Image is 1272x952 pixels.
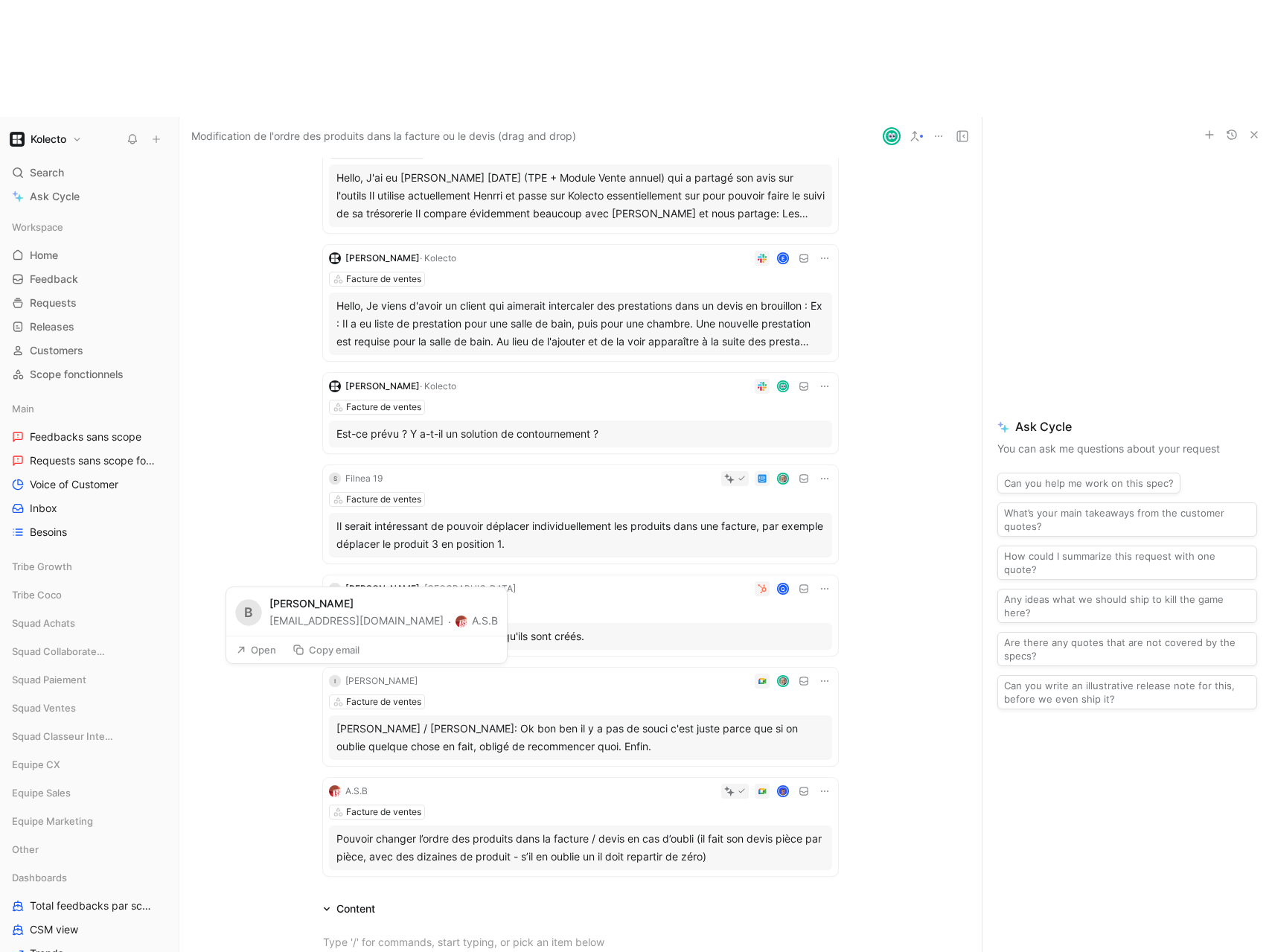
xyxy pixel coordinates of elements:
div: Squad Collaborateurs [6,640,173,667]
img: avatar [779,381,788,391]
span: Requests [30,295,77,310]
div: Equipe Sales [6,782,173,804]
div: Content [336,900,375,918]
div: [PERSON_NAME] [269,596,498,610]
div: Facture de ventes [346,492,421,507]
button: What’s your main takeaways from the customer quotes? [997,502,1257,537]
a: Inbox [6,497,173,520]
div: A.S.B [345,784,368,799]
span: Requests sans scope fonctionnel [30,453,155,468]
div: Other [6,838,173,860]
span: Squad Ventes [12,700,76,715]
button: Copy email [286,639,366,660]
div: C [329,583,341,595]
a: Scope fonctionnels [6,363,173,386]
span: Besoins [30,525,67,540]
button: A.S.B [456,612,498,630]
div: Content [317,900,381,918]
span: Home [30,248,58,263]
span: [PERSON_NAME] [345,252,420,263]
span: Squad Achats [12,616,75,630]
span: · Kolecto [420,380,456,392]
div: Squad Ventes [6,697,173,719]
span: Ask Cycle [997,418,1257,435]
button: Can you write an illustrative release note for this, before we even ship it? [997,675,1257,709]
span: Releases [30,319,74,334]
div: Dashboards [6,866,173,889]
span: [PERSON_NAME] [345,380,420,392]
span: CSM view [30,922,78,937]
div: Equipe CX [6,753,173,776]
div: Facture de ventes [346,400,421,415]
div: Equipe Marketing [6,810,173,832]
div: Main [6,397,173,420]
div: Facture de ventes [346,805,421,820]
span: Equipe CX [12,757,60,772]
span: Inbox [30,501,57,516]
a: Ask Cycle [6,185,173,208]
div: Workspace [6,216,173,238]
img: avatar [779,676,788,686]
span: Search [30,164,64,182]
img: Kolecto [10,132,25,147]
div: Hello, J'ai eu [PERSON_NAME] [DATE] (TPE + Module Vente annuel) qui a partagé son avis sur l'outi... [336,169,825,223]
img: logo [329,380,341,392]
a: CSM view [6,919,173,941]
span: Tribe Coco [12,587,62,602]
span: Squad Collaborateurs [12,644,111,659]
div: B [236,600,262,626]
div: Facture de ventes [346,272,421,287]
div: Tribe Growth [6,555,173,578]
span: Ask Cycle [30,188,80,205]
div: Squad Collaborateurs [6,640,173,662]
span: Customers [30,343,83,358]
span: Squad Paiement [12,672,86,687]
div: · [448,615,451,629]
div: MainFeedbacks sans scopeRequests sans scope fonctionnelVoice of CustomerInboxBesoins [6,397,173,543]
div: Q [779,584,788,593]
div: Other [6,838,173,865]
button: Any ideas what we should ship to kill the game here? [997,589,1257,623]
span: [PERSON_NAME] [345,583,420,594]
button: KolectoKolecto [6,129,86,150]
img: avatar [779,473,788,483]
div: Hello, Je viens d'avoir un client qui aimerait intercaler des prestations dans un devis en brouil... [336,297,825,351]
span: Workspace [12,220,63,234]
span: Other [12,842,39,857]
div: Tribe Coco [6,584,173,606]
span: Total feedbacks par scope [30,898,153,913]
a: Total feedbacks par scope [6,895,173,917]
div: Equipe CX [6,753,173,780]
div: Squad Classeur Intelligent [6,725,173,747]
button: How could I summarize this request with one quote? [997,546,1257,580]
span: · Kolecto [420,252,456,263]
span: Main [12,401,34,416]
span: Dashboards [12,870,67,885]
div: Squad Paiement [6,668,173,695]
a: Feedbacks sans scope [6,426,173,448]
span: · [GEOGRAPHIC_DATA] [420,583,516,594]
div: Changer les produits de place lorsqu'ils sont créés. [336,627,825,645]
div: Equipe Sales [6,782,173,808]
span: Voice of Customer [30,477,118,492]
div: Il serait intéressant de pouvoir déplacer individuellement les produits dans une facture, par exe... [336,517,825,553]
span: Equipe Sales [12,785,71,800]
div: Tribe Growth [6,555,173,582]
span: Scope fonctionnels [30,367,124,382]
p: You can ask me questions about your request [997,440,1257,458]
span: Squad Classeur Intelligent [12,729,115,744]
button: Are there any quotes that are not covered by the specs? [997,632,1257,666]
a: Besoins [6,521,173,543]
div: Pouvoir changer l’ordre des produits dans la facture / devis en cas d’oubli (il fait son devis pi... [336,830,825,866]
div: Squad Ventes [6,697,173,723]
a: Voice of Customer [6,473,173,496]
a: Requests [6,292,173,314]
div: E [779,253,788,263]
div: [PERSON_NAME] / [PERSON_NAME]: Ok bon ben il y a pas de souci c'est juste parce que si on oublie ... [336,720,825,755]
div: Search [6,162,173,184]
button: Can you help me work on this spec? [997,473,1180,493]
img: avatar [884,129,899,144]
a: Home [6,244,173,266]
div: Est-ce prévu ? Y a-t-il un solution de contournement ? [336,425,825,443]
span: Equipe Marketing [12,814,93,828]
